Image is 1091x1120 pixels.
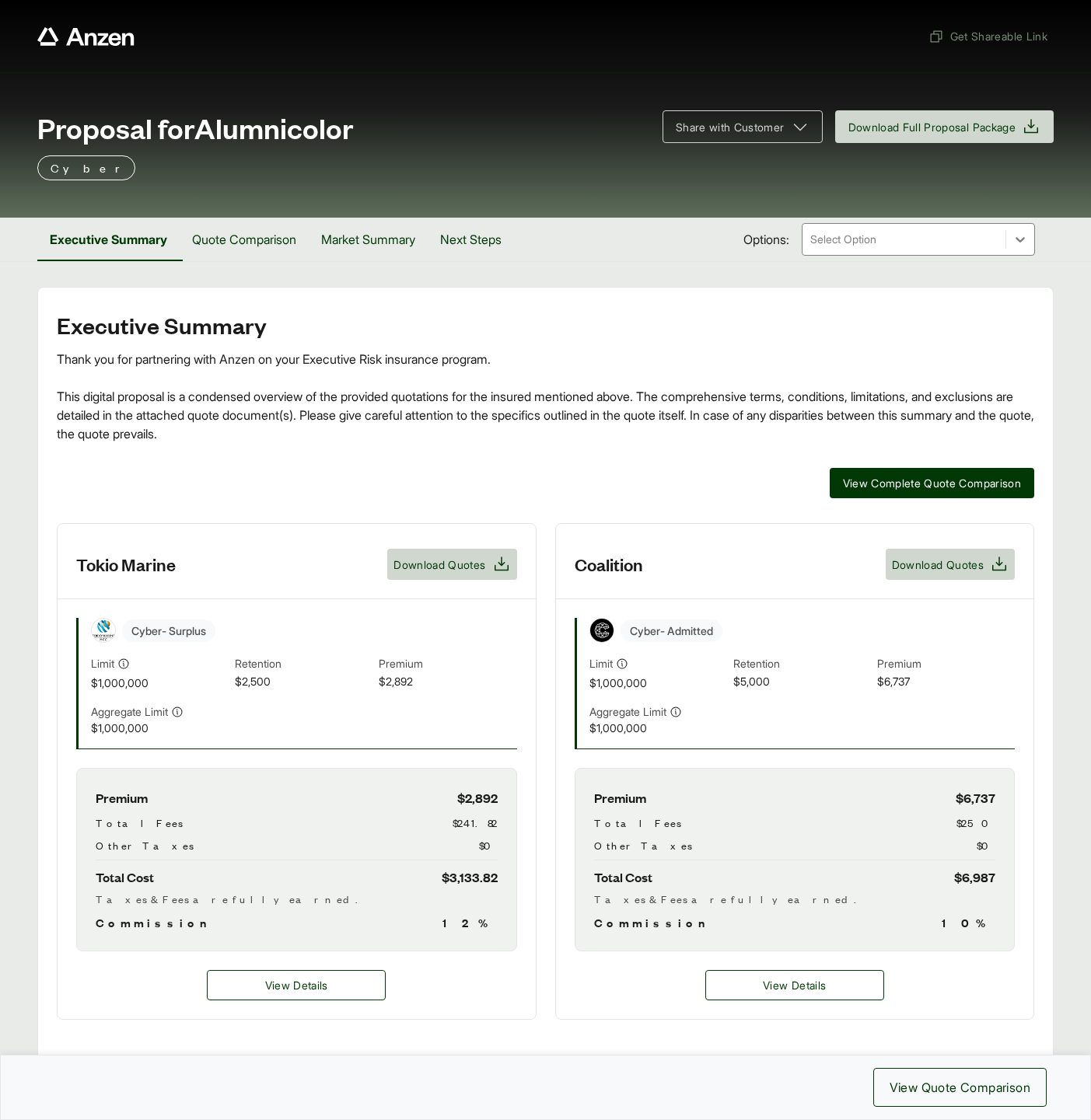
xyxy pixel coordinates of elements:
span: $0 [479,837,498,853]
span: Retention [235,655,372,673]
span: Commission [96,913,214,932]
span: 10 % [942,913,995,932]
span: Other Taxes [96,837,194,853]
span: $1,000,000 [91,720,229,736]
span: $2,892 [457,787,498,808]
span: Share with Customer [676,119,785,135]
span: View Quote Comparison [890,1078,1030,1097]
a: Tokio Marine details [207,970,386,1000]
span: $2,500 [235,673,372,691]
h2: Executive Summary [57,312,1034,337]
a: Coalition details [705,970,884,1000]
span: $6,737 [877,673,1015,691]
span: 12 % [442,913,498,932]
span: $5,000 [733,673,871,691]
span: Aggregate Limit [589,703,666,720]
button: Market Summary [309,218,428,261]
span: Premium [594,787,646,808]
span: $6,987 [954,867,995,888]
h3: Tokio Marine [76,553,176,576]
a: Anzen website [37,27,135,46]
span: $1,000,000 [589,720,727,736]
button: View Details [705,970,884,1000]
span: Total Cost [96,867,154,888]
button: Download Full Proposal Package [835,110,1054,143]
span: Options: [743,230,789,249]
div: Taxes & Fees are fully earned. [96,891,498,907]
span: Premium [877,655,1015,673]
span: Total Fees [594,815,681,831]
span: $241.82 [453,815,498,831]
span: $6,737 [956,787,995,808]
span: Limit [589,655,613,672]
span: $1,000,000 [589,675,727,691]
span: Total Fees [96,815,183,831]
button: Next Steps [428,218,514,261]
img: Coalition [590,619,614,642]
span: Limit [91,655,114,672]
span: Commission [594,913,712,932]
button: View Complete Quote Comparison [830,468,1035,498]
span: Premium [96,787,148,808]
span: $1,000,000 [91,675,229,691]
div: Thank you for partnering with Anzen on your Executive Risk insurance program. This digital propos... [57,350,1034,443]
span: Total Cost [594,867,652,888]
span: Retention [733,655,871,673]
span: Download Full Proposal Package [848,119,1016,135]
span: $0 [977,837,995,853]
img: Tokio Marine [92,619,115,642]
span: Other Taxes [594,837,692,853]
span: View Details [763,977,826,993]
span: Download Quotes [393,557,485,573]
span: Cyber - Surplus [122,619,215,642]
span: Cyber - Admitted [621,619,722,642]
span: View Complete Quote Comparison [843,475,1022,491]
span: Aggregate Limit [91,703,168,720]
span: $3,133.82 [442,867,498,888]
button: Executive Summary [37,218,180,261]
button: Download Quotes [387,549,516,580]
button: View Quote Comparison [873,1068,1047,1107]
span: Proposal for Alumnicolor [37,112,353,143]
h3: Coalition [575,553,643,576]
span: Premium [379,655,516,673]
button: Share with Customer [663,110,823,143]
button: Download Quotes [886,549,1015,580]
button: Get Shareable Link [922,22,1054,51]
span: Download Quotes [892,557,984,573]
p: Cyber [51,159,122,177]
span: $2,892 [379,673,516,691]
div: Taxes & Fees are fully earned. [594,891,996,907]
span: View Details [265,977,328,993]
button: Quote Comparison [180,218,309,261]
button: View Details [207,970,386,1000]
span: Get Shareable Link [928,28,1047,44]
span: $250 [956,815,995,831]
